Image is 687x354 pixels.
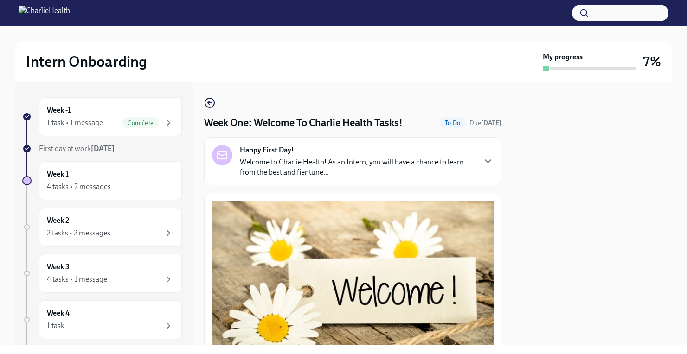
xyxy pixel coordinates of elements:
h6: Week -1 [47,105,71,115]
span: Complete [122,120,159,126]
span: To Do [439,120,466,126]
h3: 7% [643,53,661,70]
a: Week 34 tasks • 1 message [22,254,182,293]
div: 2 tasks • 2 messages [47,228,110,238]
a: Week -11 task • 1 messageComplete [22,97,182,136]
a: Week 22 tasks • 2 messages [22,208,182,247]
h6: Week 2 [47,215,69,226]
div: 4 tasks • 1 message [47,274,107,284]
p: Welcome to Charlie Health! As an Intern, you will have a chance to learn from the best and fientu... [240,157,475,177]
h6: Week 3 [47,262,70,272]
strong: My progress [543,52,583,62]
img: CharlieHealth [19,6,70,20]
h6: Week 4 [47,308,70,318]
span: September 9th, 2025 08:00 [469,119,501,127]
div: 1 task • 1 message [47,118,103,128]
span: Due [469,119,501,127]
strong: Happy First Day! [240,145,294,155]
strong: [DATE] [481,119,501,127]
strong: [DATE] [91,144,115,153]
span: First day at work [39,144,115,153]
div: 1 task [47,321,64,331]
a: Week 41 task [22,300,182,339]
h4: Week One: Welcome To Charlie Health Tasks! [204,116,403,130]
a: First day at work[DATE] [22,144,182,154]
h6: Week 1 [47,169,69,179]
a: Week 14 tasks • 2 messages [22,161,182,200]
h2: Intern Onboarding [26,52,147,71]
div: 4 tasks • 2 messages [47,182,111,192]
